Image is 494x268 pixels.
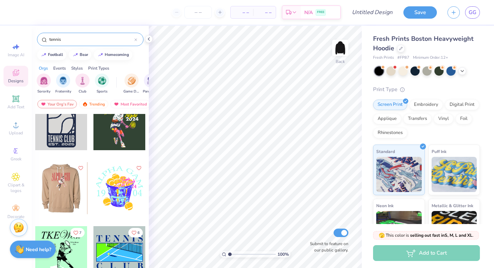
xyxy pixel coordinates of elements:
[70,228,85,237] button: Like
[123,74,140,94] button: filter button
[373,100,407,110] div: Screen Print
[128,77,136,85] img: Game Day Image
[79,89,86,94] span: Club
[376,148,395,155] span: Standard
[59,77,67,85] img: Fraternity Image
[138,231,140,235] span: 6
[110,100,150,108] div: Most Favorited
[123,89,140,94] span: Game Day
[55,89,71,94] span: Fraternity
[79,77,86,85] img: Club Image
[373,34,474,52] span: Fresh Prints Boston Heavyweight Hoodie
[73,53,78,57] img: trend_line.gif
[376,211,422,246] img: Neon Ink
[82,102,88,107] img: trending.gif
[8,78,24,84] span: Designs
[79,231,81,235] span: 7
[80,53,88,57] div: bear
[317,10,324,15] span: FREE
[184,6,212,19] input: – –
[333,41,347,55] img: Back
[304,9,313,16] span: N/A
[403,114,432,124] div: Transfers
[69,50,91,60] button: bear
[11,156,22,162] span: Greek
[98,77,106,85] img: Sports Image
[409,100,443,110] div: Embroidery
[9,130,23,136] span: Upload
[379,232,385,239] span: 🫣
[37,50,66,60] button: football
[379,232,474,238] span: This color is .
[143,89,159,94] span: Parent's Weekend
[128,228,143,237] button: Like
[37,100,77,108] div: Your Org's Fav
[235,9,249,16] span: – –
[306,241,348,253] label: Submit to feature on our public gallery.
[278,251,289,257] span: 100 %
[123,74,140,94] div: filter for Game Day
[432,148,446,155] span: Puff Ink
[53,65,66,71] div: Events
[376,157,422,192] img: Standard
[465,6,480,19] a: GG
[432,202,473,209] span: Metallic & Glitter Ink
[49,36,134,43] input: Try "Alpha"
[445,100,479,110] div: Digital Print
[98,53,103,57] img: trend_line.gif
[410,232,472,238] strong: selling out fast in S, M, L and XL
[37,74,51,94] button: filter button
[135,164,143,172] button: Like
[48,53,63,57] div: football
[88,65,109,71] div: Print Types
[143,74,159,94] div: filter for Parent's Weekend
[41,102,46,107] img: most_fav.gif
[432,157,477,192] img: Puff Ink
[373,128,407,138] div: Rhinestones
[373,114,401,124] div: Applique
[37,74,51,94] div: filter for Sorority
[147,77,155,85] img: Parent's Weekend Image
[71,65,83,71] div: Styles
[39,65,48,71] div: Orgs
[94,50,132,60] button: homecoming
[373,85,480,94] div: Print Type
[95,74,109,94] div: filter for Sports
[8,52,24,58] span: Image AI
[456,114,472,124] div: Foil
[97,89,108,94] span: Sports
[143,74,159,94] button: filter button
[434,114,453,124] div: Vinyl
[397,55,409,61] span: # FP87
[346,5,398,19] input: Untitled Design
[37,89,50,94] span: Sorority
[432,211,477,246] img: Metallic & Glitter Ink
[77,164,85,172] button: Like
[376,202,394,209] span: Neon Ink
[257,9,272,16] span: – –
[55,74,71,94] div: filter for Fraternity
[95,74,109,94] button: filter button
[469,8,476,17] span: GG
[26,246,51,253] strong: Need help?
[41,53,47,57] img: trend_line.gif
[7,104,24,110] span: Add Text
[75,74,90,94] button: filter button
[373,55,394,61] span: Fresh Prints
[79,100,108,108] div: Trending
[403,6,437,19] button: Save
[4,182,28,193] span: Clipart & logos
[7,214,24,219] span: Decorate
[75,74,90,94] div: filter for Club
[105,53,129,57] div: homecoming
[114,102,119,107] img: most_fav.gif
[336,58,345,65] div: Back
[413,55,448,61] span: Minimum Order: 12 +
[40,77,48,85] img: Sorority Image
[55,74,71,94] button: filter button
